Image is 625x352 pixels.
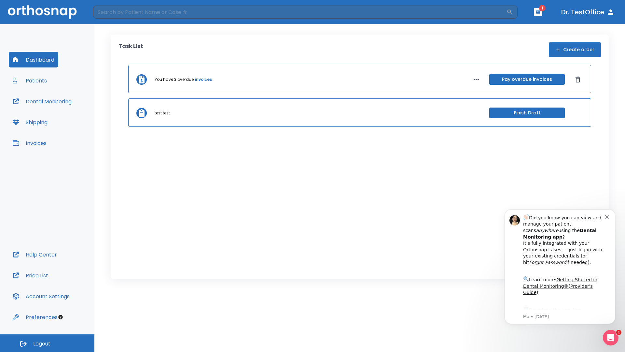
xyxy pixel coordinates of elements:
[9,52,58,67] button: Dashboard
[616,330,621,335] span: 1
[9,94,76,109] button: Dental Monitoring
[9,114,51,130] button: Shipping
[489,108,565,118] button: Finish Draft
[9,268,52,283] button: Price List
[118,42,143,57] p: Task List
[489,74,565,85] button: Pay overdue invoices
[58,314,63,320] div: Tooltip anchor
[8,5,77,19] img: Orthosnap
[603,330,618,345] iframe: Intercom live chat
[9,288,74,304] button: Account Settings
[195,77,212,82] a: invoices
[93,6,507,19] input: Search by Patient Name or Case #
[559,6,617,18] button: Dr. TestOffice
[155,77,194,82] p: You have 3 overdue
[9,73,51,88] button: Patients
[9,247,61,262] button: Help Center
[28,114,110,120] p: Message from Ma, sent 3w ago
[110,14,116,19] button: Dismiss notification
[155,110,170,116] p: test test
[28,108,86,120] a: App Store
[573,74,583,85] button: Dismiss
[549,42,601,57] button: Create order
[9,135,50,151] button: Invoices
[539,5,546,11] span: 1
[495,199,625,334] iframe: Intercom notifications message
[9,309,62,325] button: Preferences
[28,106,110,139] div: Download the app: | ​ Let us know if you need help getting started!
[33,340,50,347] span: Logout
